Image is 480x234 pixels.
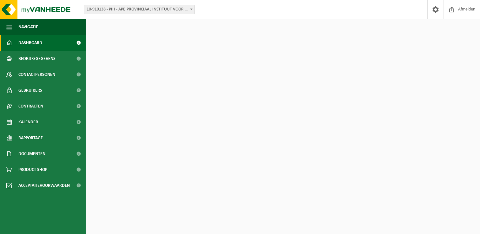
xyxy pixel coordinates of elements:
span: Gebruikers [18,82,42,98]
span: Navigatie [18,19,38,35]
span: 10-910138 - PIH - APB PROVINCIAAL INSTITUUT VOOR HYGIENE - ANTWERPEN [84,5,194,14]
span: Acceptatievoorwaarden [18,178,70,193]
span: Kalender [18,114,38,130]
span: Dashboard [18,35,42,51]
span: Product Shop [18,162,47,178]
span: Contactpersonen [18,67,55,82]
span: Contracten [18,98,43,114]
span: Documenten [18,146,45,162]
span: Bedrijfsgegevens [18,51,56,67]
span: Rapportage [18,130,43,146]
